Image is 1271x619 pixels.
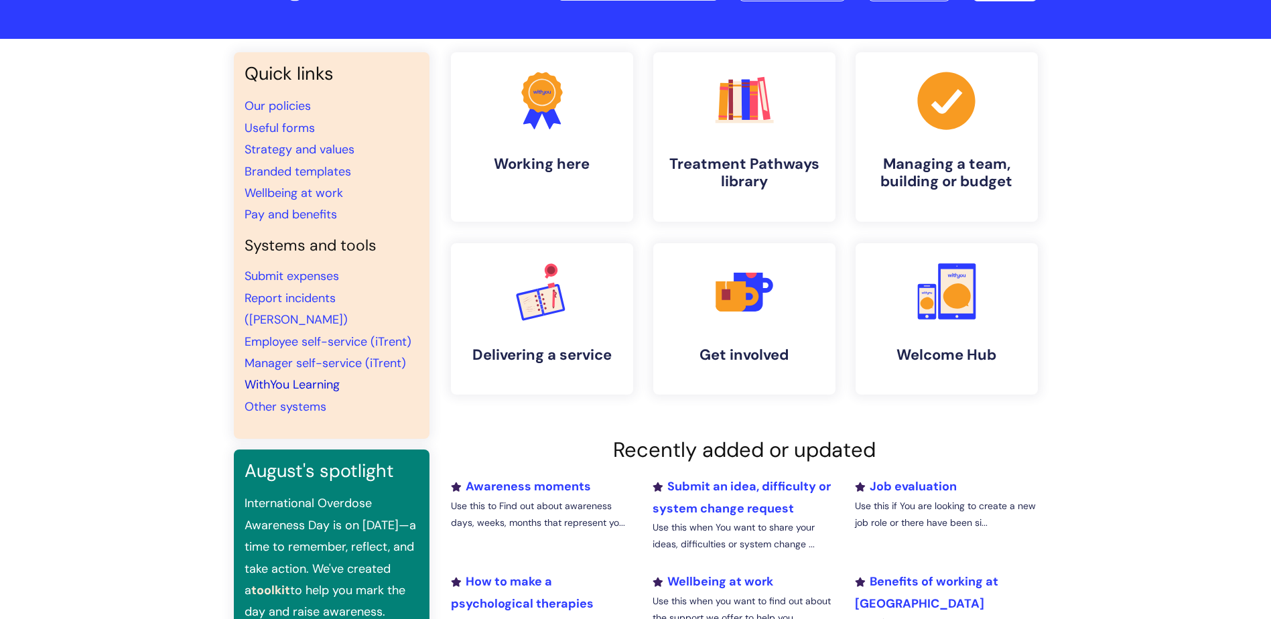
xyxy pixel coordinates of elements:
[462,346,622,364] h4: Delivering a service
[653,478,831,516] a: Submit an idea, difficulty or system change request
[653,52,835,222] a: Treatment Pathways library
[245,268,339,284] a: Submit expenses
[856,52,1038,222] a: Managing a team, building or budget
[451,478,591,494] a: Awareness moments
[245,399,326,415] a: Other systems
[245,98,311,114] a: Our policies
[855,498,1037,531] p: Use this if You are looking to create a new job role or there have been si...
[451,498,633,531] p: Use this to Find out about awareness days, weeks, months that represent yo...
[245,141,354,157] a: Strategy and values
[856,243,1038,395] a: Welcome Hub
[245,185,343,201] a: Wellbeing at work
[664,346,825,364] h4: Get involved
[653,243,835,395] a: Get involved
[653,573,773,590] a: Wellbeing at work
[245,236,419,255] h4: Systems and tools
[245,163,351,180] a: Branded templates
[451,243,633,395] a: Delivering a service
[245,355,406,371] a: Manager self-service (iTrent)
[245,206,337,222] a: Pay and benefits
[462,155,622,173] h4: Working here
[653,519,835,553] p: Use this when You want to share your ideas, difficulties or system change ...
[245,290,348,328] a: Report incidents ([PERSON_NAME])
[866,155,1027,191] h4: Managing a team, building or budget
[245,460,419,482] h3: August's spotlight
[245,120,315,136] a: Useful forms
[855,573,998,611] a: Benefits of working at [GEOGRAPHIC_DATA]
[664,155,825,191] h4: Treatment Pathways library
[245,376,340,393] a: WithYou Learning
[866,346,1027,364] h4: Welcome Hub
[245,334,411,350] a: Employee self-service (iTrent)
[451,437,1038,462] h2: Recently added or updated
[451,52,633,222] a: Working here
[251,582,290,598] a: toolkit
[245,63,419,84] h3: Quick links
[855,478,957,494] a: Job evaluation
